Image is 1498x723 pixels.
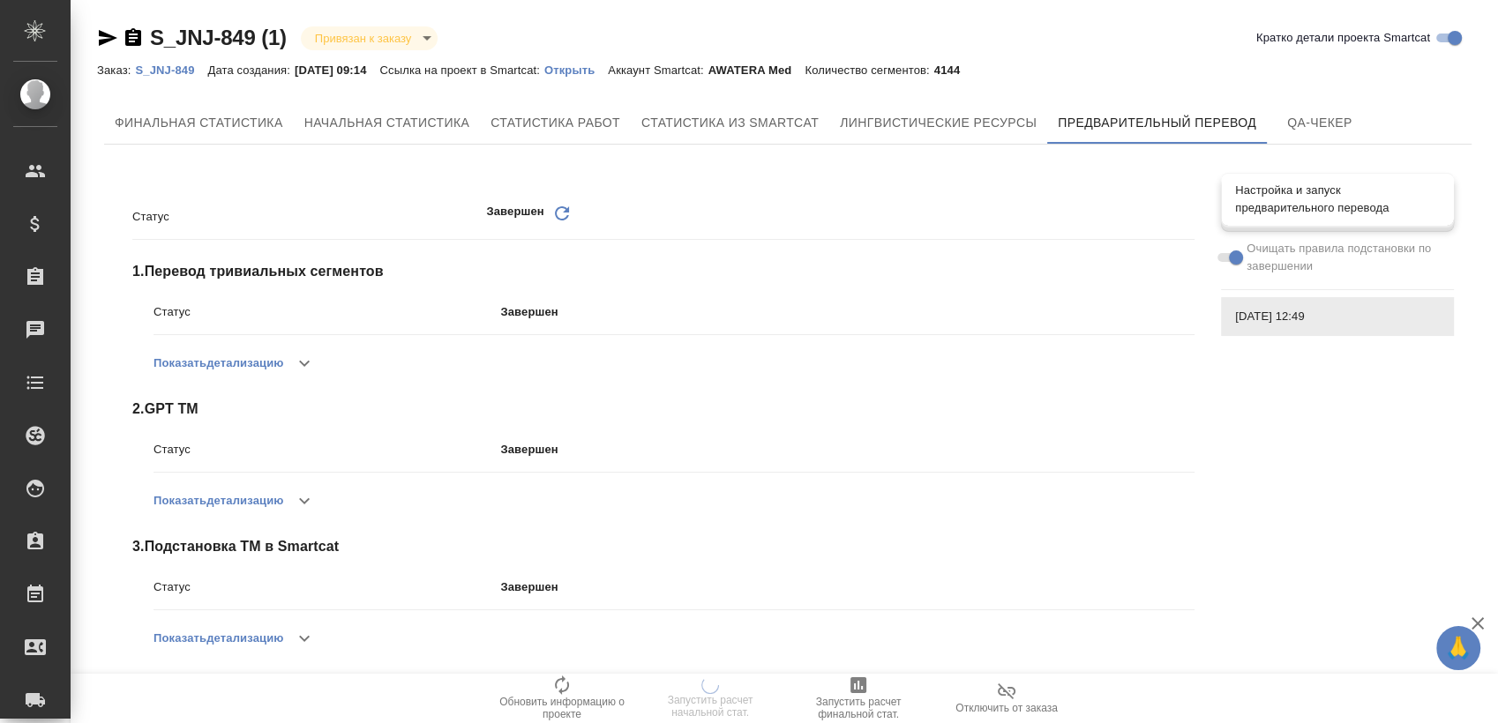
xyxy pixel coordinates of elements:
span: Обновить информацию о проекте [498,696,625,720]
div: [DATE] 12:49 [1221,297,1454,336]
span: Очищать правила подстановки по завершении [1247,240,1441,275]
p: Завершен [500,578,1195,596]
a: S_JNJ-849 [135,62,207,77]
button: Привязан к заказу [310,31,416,46]
span: Начальная статистика [304,112,470,134]
div: Настройка и запуск предварительного перевода [1221,173,1454,226]
button: Скопировать ссылку для ЯМессенджера [97,27,118,48]
span: Статистика работ [491,112,620,134]
span: Предварительный перевод [1058,112,1256,134]
button: Запустить расчет финальной стат. [784,674,933,723]
span: Финальная статистика [115,112,283,134]
p: Статус [154,441,500,458]
button: Обновить информацию о проекте [488,674,636,723]
a: Открыть [544,62,608,77]
span: 1 . Перевод тривиальных сегментов [132,261,1195,282]
p: Дата создания: [207,63,294,77]
p: Количество сегментов: [805,63,933,77]
p: Статус [154,303,500,321]
p: [DATE] 09:14 [295,63,380,77]
p: AWATERA Med [708,63,805,77]
span: Настройка и запуск предварительного перевода [1235,182,1440,217]
button: 🙏 [1436,626,1480,670]
span: QA-чекер [1277,112,1362,134]
p: Завершен [486,203,543,230]
span: Запустить расчет начальной стат. [647,694,774,719]
p: Завершен [500,441,1195,458]
span: Кратко детали проекта Smartcat [1256,29,1430,47]
button: Показатьдетализацию [154,342,283,384]
p: Открыть [544,63,608,77]
span: Отключить от заказа [955,702,1058,714]
span: 2 . GPT TM [132,399,1195,420]
p: Ссылка на проект в Smartcat: [380,63,544,77]
p: Статус [154,578,500,596]
button: Запустить расчет начальной стат. [636,674,784,723]
span: Запустить расчет финальной стат. [795,696,922,720]
div: Привязан к заказу [301,26,438,50]
p: Статус [132,208,486,226]
span: 🙏 [1443,630,1473,667]
p: Аккаунт Smartcat: [608,63,708,77]
span: Статистика из Smartcat [641,112,819,134]
button: Показатьдетализацию [154,480,283,522]
button: Скопировать ссылку [123,27,144,48]
span: 3 . Подстановка ТМ в Smartcat [132,536,1195,557]
span: [DATE] 12:49 [1235,308,1440,325]
p: S_JNJ-849 [135,63,207,77]
button: Показатьдетализацию [154,617,283,660]
a: S_JNJ-849 (1) [150,26,287,49]
p: Заказ: [97,63,135,77]
button: Отключить от заказа [933,674,1081,723]
p: Завершен [500,303,1195,321]
span: Лингвистические ресурсы [840,112,1037,134]
p: 4144 [934,63,973,77]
